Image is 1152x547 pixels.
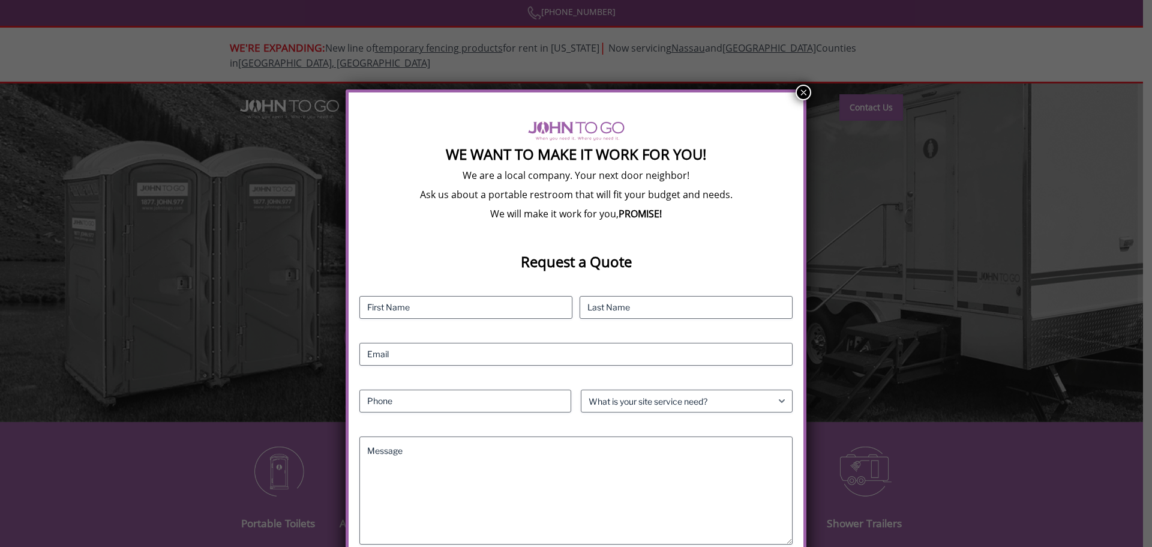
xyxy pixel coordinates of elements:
[359,207,793,220] p: We will make it work for you,
[528,121,625,141] img: logo of viptogo
[359,390,571,413] input: Phone
[359,169,793,182] p: We are a local company. Your next door neighbor!
[359,188,793,201] p: Ask us about a portable restroom that will fit your budget and needs.
[359,296,572,319] input: First Name
[446,144,706,164] strong: We Want To Make It Work For You!
[796,85,811,100] button: Close
[619,207,662,220] b: PROMISE!
[359,343,793,366] input: Email
[521,252,632,271] strong: Request a Quote
[580,296,793,319] input: Last Name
